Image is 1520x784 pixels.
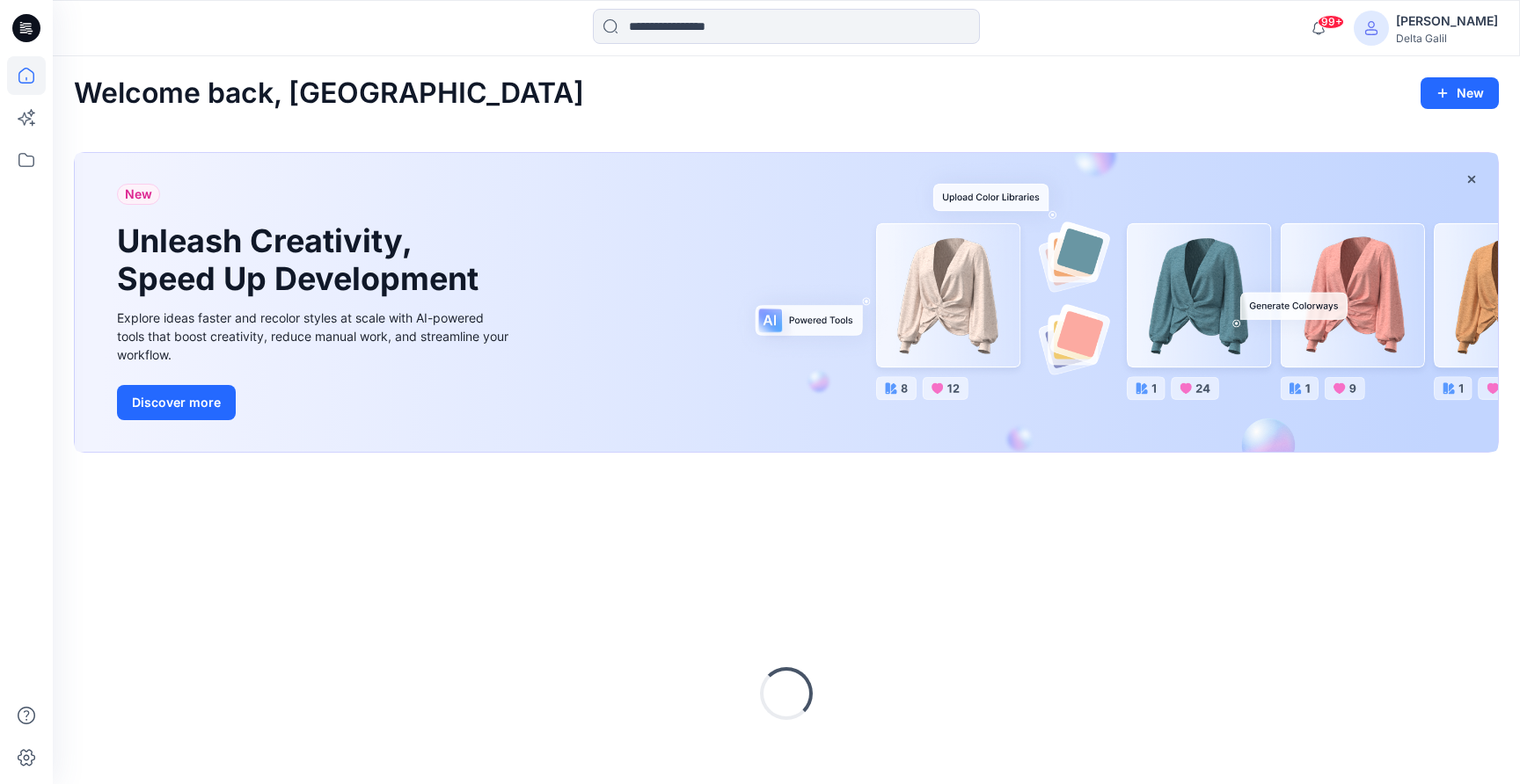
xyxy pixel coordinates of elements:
[1318,15,1344,29] span: 99+
[1396,11,1498,32] div: [PERSON_NAME]
[125,184,152,205] span: New
[74,77,584,110] h2: Welcome back, [GEOGRAPHIC_DATA]
[117,222,486,298] h1: Unleash Creativity, Speed Up Development
[117,385,236,420] button: Discover more
[1364,21,1378,35] svg: avatar
[117,385,513,420] a: Discover more
[1421,77,1499,109] button: New
[1396,32,1498,45] div: Delta Galil
[117,309,513,364] div: Explore ideas faster and recolor styles at scale with AI-powered tools that boost creativity, red...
